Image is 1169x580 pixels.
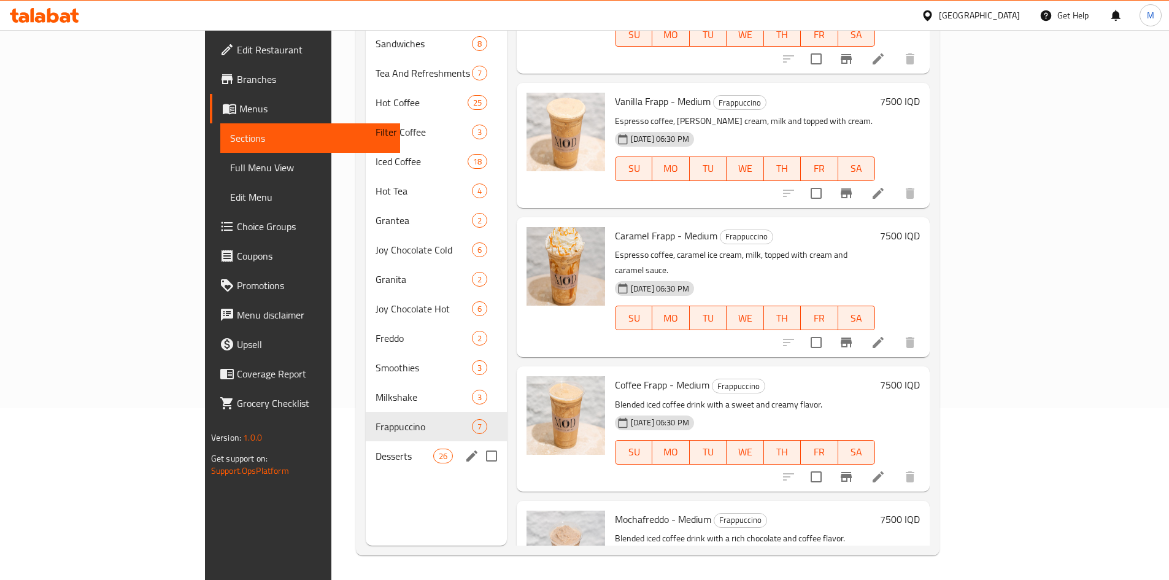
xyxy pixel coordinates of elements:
span: 4 [473,185,487,197]
a: Edit Restaurant [210,35,400,64]
span: Frappuccino [714,96,766,110]
div: Freddo2 [366,323,507,353]
a: Upsell [210,330,400,359]
span: 25 [468,97,487,109]
button: WE [727,22,763,47]
div: Frappuccino7 [366,412,507,441]
span: Frappuccino [714,513,766,527]
span: Choice Groups [237,219,390,234]
span: WE [731,443,758,461]
div: Frappuccino [376,419,472,434]
div: Hot Coffee25 [366,88,507,117]
span: SU [620,160,647,177]
span: Sandwiches [376,36,472,51]
div: Hot Tea4 [366,176,507,206]
span: Hot Coffee [376,95,467,110]
a: Edit Menu [220,182,400,212]
div: items [472,419,487,434]
button: FR [801,157,838,181]
span: [DATE] 06:30 PM [626,283,694,295]
button: FR [801,306,838,330]
span: Milkshake [376,390,472,404]
span: TU [695,26,722,44]
span: Menu disclaimer [237,307,390,322]
span: Edit Menu [230,190,390,204]
span: SA [843,160,870,177]
span: Coffee Frapp - Medium [615,376,709,394]
span: Upsell [237,337,390,352]
div: Tea And Refreshments7 [366,58,507,88]
span: 8 [473,38,487,50]
span: Select to update [803,464,829,490]
span: TU [695,309,722,327]
button: SA [838,157,875,181]
span: MO [657,26,684,44]
span: Hot Tea [376,184,472,198]
button: MO [652,22,689,47]
a: Coupons [210,241,400,271]
span: TH [769,309,796,327]
span: Freddo [376,331,472,346]
h6: 7500 IQD [880,93,920,110]
span: Tea And Refreshments [376,66,472,80]
button: SU [615,22,652,47]
button: FR [801,22,838,47]
a: Edit menu item [871,186,885,201]
span: Mochafreddo - Medium [615,510,711,528]
span: Coupons [237,249,390,263]
span: 3 [473,392,487,403]
a: Full Menu View [220,153,400,182]
div: items [472,36,487,51]
div: items [472,360,487,375]
span: FR [806,160,833,177]
a: Coverage Report [210,359,400,389]
div: Frappuccino [712,379,765,393]
button: FR [801,440,838,465]
a: Menu disclaimer [210,300,400,330]
p: Espresso coffee, [PERSON_NAME] cream, milk and topped with cream. [615,114,875,129]
span: Menus [239,101,390,116]
span: 18 [468,156,487,168]
span: FR [806,26,833,44]
button: TU [690,22,727,47]
img: Caramel Frapp - Medium [527,227,605,306]
span: 2 [473,333,487,344]
button: SU [615,440,652,465]
span: SU [620,26,647,44]
span: TH [769,443,796,461]
button: Branch-specific-item [831,328,861,357]
div: Smoothies [376,360,472,375]
button: TH [764,22,801,47]
div: Smoothies3 [366,353,507,382]
div: items [472,272,487,287]
h6: 7500 IQD [880,511,920,528]
button: TH [764,306,801,330]
span: Iced Coffee [376,154,467,169]
span: 26 [434,450,452,462]
span: MO [657,160,684,177]
span: WE [731,160,758,177]
span: FR [806,309,833,327]
span: [DATE] 06:30 PM [626,417,694,428]
button: delete [895,328,925,357]
span: Grocery Checklist [237,396,390,411]
div: items [472,125,487,139]
span: TH [769,160,796,177]
div: Sandwiches8 [366,29,507,58]
span: TH [769,26,796,44]
span: SU [620,443,647,461]
span: 6 [473,244,487,256]
span: Frappuccino [712,379,765,393]
a: Grocery Checklist [210,389,400,418]
span: 3 [473,126,487,138]
span: Coverage Report [237,366,390,381]
span: Frappuccino [720,230,773,244]
span: Branches [237,72,390,87]
div: items [472,390,487,404]
span: Granita [376,272,472,287]
button: edit [463,447,481,465]
a: Support.OpsPlatform [211,463,289,479]
span: Edit Restaurant [237,42,390,57]
span: Joy Chocolate Cold [376,242,472,257]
